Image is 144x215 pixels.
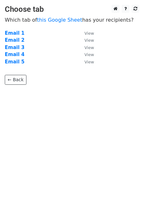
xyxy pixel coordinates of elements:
a: Email 1 [5,30,25,36]
a: Email 5 [5,59,25,65]
a: Email 4 [5,52,25,57]
a: ← Back [5,75,26,85]
small: View [84,31,94,36]
a: this Google Sheet [37,17,82,23]
small: View [84,45,94,50]
small: View [84,60,94,64]
a: View [78,37,94,43]
a: Email 3 [5,45,25,50]
h3: Choose tab [5,5,139,14]
p: Which tab of has your recipients? [5,17,139,23]
small: View [84,52,94,57]
a: View [78,45,94,50]
small: View [84,38,94,43]
a: View [78,30,94,36]
a: Email 2 [5,37,25,43]
a: View [78,59,94,65]
a: View [78,52,94,57]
